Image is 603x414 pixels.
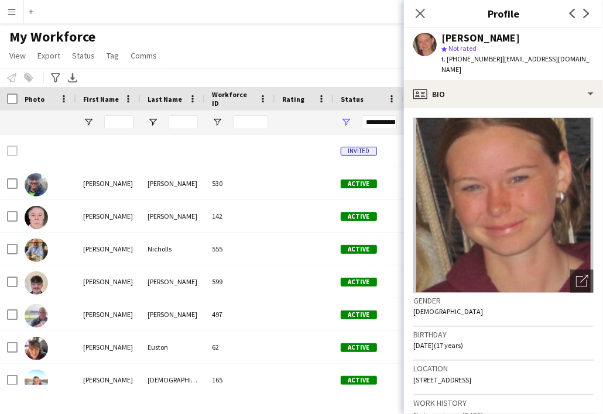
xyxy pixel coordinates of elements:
div: [PERSON_NAME] [76,167,141,199]
img: Adam Greaves [25,173,48,196]
div: [PERSON_NAME] [76,233,141,265]
div: [PERSON_NAME] [76,364,141,396]
div: 62 [205,331,275,363]
span: Rating [282,95,304,103]
div: Open photos pop-in [570,270,594,293]
div: 555 [205,233,275,265]
input: Last Name Filter Input [169,115,198,129]
span: t. [PHONE_NUMBER] [441,54,502,63]
div: [PERSON_NAME] [141,265,205,298]
img: Alan Nicholls [25,239,48,262]
span: Active [341,310,377,319]
img: Adrian Pace-Bardon [25,206,48,229]
span: Active [341,180,377,188]
button: Open Filter Menu [83,117,94,127]
img: Alison Priest [25,370,48,393]
span: My Workforce [9,28,95,46]
span: Workforce ID [212,90,254,108]
img: Alexander Brooks [25,304,48,327]
img: Alison Euston [25,337,48,360]
span: Active [341,343,377,352]
span: Active [341,245,377,254]
app-action-btn: Export XLSX [66,71,80,85]
h3: Profile [404,6,603,21]
span: [DATE] (17 years) [413,341,463,350]
h3: Work history [413,398,594,408]
span: [STREET_ADDRESS] [413,375,471,384]
div: 599 [205,265,275,298]
div: [PERSON_NAME] [141,167,205,199]
h3: Gender [413,295,594,306]
h3: Location [413,363,594,374]
button: Open Filter Menu [212,117,222,127]
span: View [9,50,26,61]
div: 497 [205,298,275,330]
img: Alex Smith [25,271,48,295]
div: [PERSON_NAME] [441,33,520,43]
div: [PERSON_NAME] [76,298,141,330]
img: Crew avatar or photo [413,118,594,293]
a: View [5,48,30,63]
span: Export [37,50,60,61]
div: [PERSON_NAME] [76,331,141,363]
span: Not rated [448,44,477,53]
span: [DEMOGRAPHIC_DATA] [413,307,483,316]
span: Active [341,376,377,385]
input: Row Selection is disabled for this row (unchecked) [7,146,18,156]
a: Export [33,48,65,63]
div: [DEMOGRAPHIC_DATA] [141,364,205,396]
div: [PERSON_NAME] [76,265,141,298]
div: [PERSON_NAME] [76,200,141,232]
div: Euston [141,331,205,363]
div: Bio [404,80,603,108]
a: Comms [126,48,162,63]
a: Tag [102,48,124,63]
span: Status [72,50,95,61]
span: Active [341,278,377,287]
h3: Birthday [413,329,594,340]
span: Status [341,95,364,103]
span: | [EMAIL_ADDRESS][DOMAIN_NAME] [441,54,590,74]
span: Active [341,212,377,221]
span: Last Name [148,95,182,103]
div: 165 [205,364,275,396]
a: Status [67,48,100,63]
app-action-btn: Advanced filters [49,71,63,85]
div: Nicholls [141,233,205,265]
div: [PERSON_NAME] [141,200,205,232]
input: First Name Filter Input [104,115,133,129]
div: 142 [205,200,275,232]
span: First Name [83,95,119,103]
input: Workforce ID Filter Input [233,115,268,129]
div: 530 [205,167,275,199]
span: Photo [25,95,44,103]
span: Tag [107,50,119,61]
button: Open Filter Menu [148,117,158,127]
span: Comms [131,50,157,61]
div: [PERSON_NAME] [141,298,205,330]
span: Invited [341,147,377,156]
button: Open Filter Menu [341,117,351,127]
